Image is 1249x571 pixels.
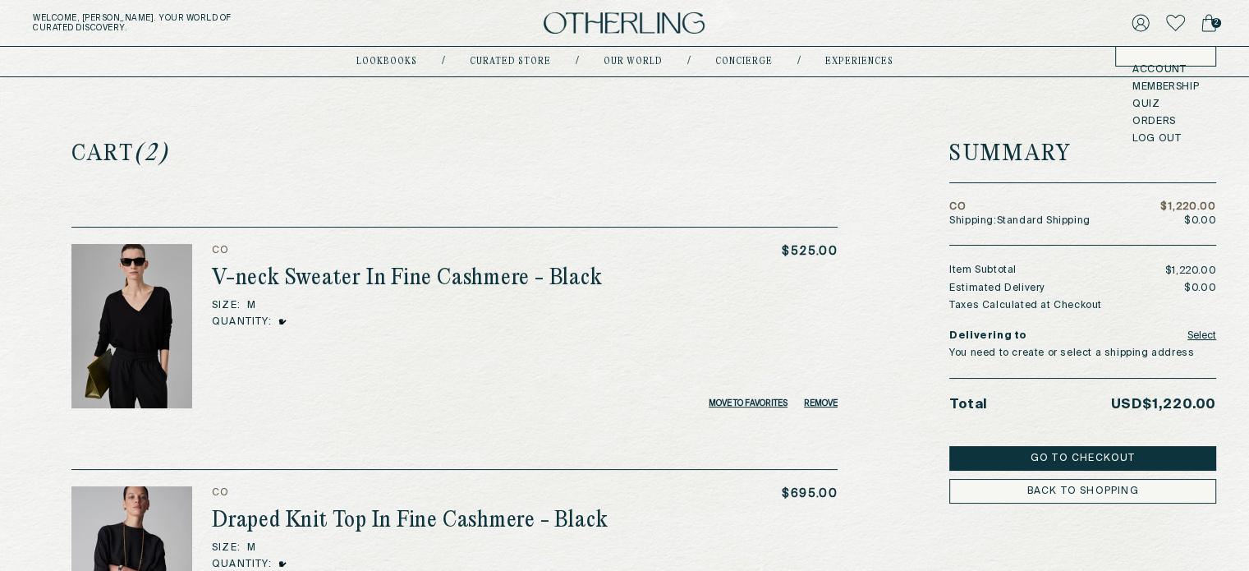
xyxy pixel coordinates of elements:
[71,244,192,408] img: V-Neck Sweater in Fine Cashmere - Black
[71,143,838,166] h1: Cart
[212,300,241,311] span: Size :
[1132,132,1181,145] button: LOG OUT
[576,55,579,68] div: /
[782,244,838,259] p: $525.00
[247,300,256,311] span: M
[949,479,1216,504] a: Back To Shopping
[949,299,1102,312] span: Taxes Calculated at Checkout
[212,265,602,292] h2: V-neck Sweater In Fine Cashmere - Black
[1211,18,1221,28] span: 2
[356,58,417,66] a: lookbooks
[134,141,168,167] i: (2)
[212,244,602,257] h3: CO
[604,58,663,66] a: Our world
[442,55,445,68] div: /
[1201,12,1216,35] a: 2
[949,348,1216,359] p: You need to create or select a shipping address
[949,216,1091,226] p: Shipping: Standard Shipping
[825,58,893,66] a: experiences
[1184,282,1216,295] span: $0.00
[1132,81,1199,94] a: Membership
[782,486,838,501] p: $695.00
[709,398,788,408] button: Move to Favorites
[1132,63,1199,76] a: Account
[949,282,1045,295] span: Estimated Delivery
[949,143,1072,166] h2: Summary
[212,508,608,534] h2: Draped Knit Top In Fine Cashmere - Black
[797,55,801,68] div: /
[212,486,608,500] h3: CO
[949,398,988,413] p: Total
[949,446,1216,471] button: Go to Checkout
[687,55,691,68] div: /
[212,316,272,328] h2: Quantity:
[1110,398,1216,413] span: USD $1,220.00
[1132,98,1199,111] a: Quiz
[804,398,838,408] button: Remove
[212,559,272,570] h2: Quantity:
[247,542,256,554] span: M
[1165,265,1216,278] span: $1,220.00
[949,202,1091,212] h5: CO
[544,12,705,35] img: logo
[33,13,388,33] h5: Welcome, [PERSON_NAME] . Your world of curated discovery.
[1184,216,1216,226] p: $0.00
[212,542,241,554] span: Size :
[949,265,1017,278] span: Item Subtotal
[470,58,551,66] a: Curated store
[715,58,773,66] a: concierge
[1160,202,1216,212] p: $1,220.00
[1187,325,1216,348] button: Select
[949,330,1027,342] p: Delivering to
[1132,115,1199,128] a: Orders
